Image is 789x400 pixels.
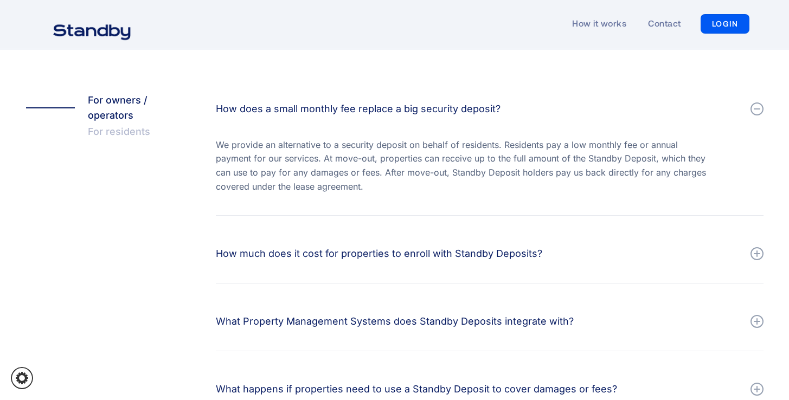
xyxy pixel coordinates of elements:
[11,367,33,389] a: Cookie settings
[701,14,750,34] a: LOGIN
[40,17,144,30] a: home
[216,101,501,117] div: How does a small monthly fee replace a big security deposit?
[88,123,150,140] div: For residents
[88,93,194,123] div: For owners / operators
[216,382,617,397] div: What happens if properties need to use a Standby Deposit to cover damages or fees?
[216,138,709,193] div: We provide an alternative to a security deposit on behalf of residents. Residents pay a low month...
[216,314,574,329] div: What Property Management Systems does Standby Deposits integrate with?
[216,246,542,261] div: How much does it cost for properties to enroll with Standby Deposits?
